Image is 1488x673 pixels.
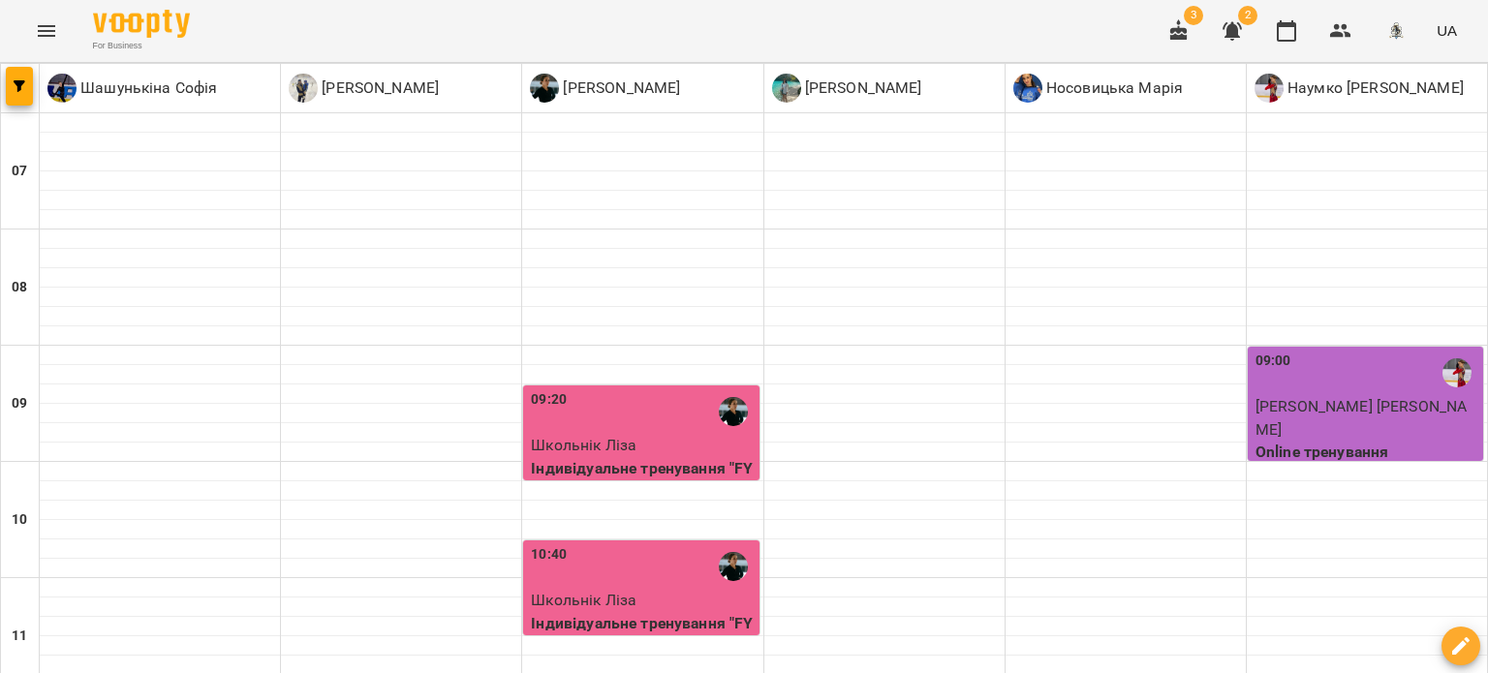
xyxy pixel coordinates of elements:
span: 3 [1184,6,1203,25]
img: Voopty Logo [93,10,190,38]
span: [PERSON_NAME] [PERSON_NAME] [1255,397,1468,439]
span: Школьнік Ліза [531,591,636,609]
p: [PERSON_NAME] [559,76,680,100]
img: Б [289,74,318,103]
span: UA [1437,20,1457,41]
label: 09:20 [531,389,567,411]
span: For Business [93,40,190,52]
img: Наумко Софія [1442,358,1472,387]
h6: 08 [12,277,27,298]
a: Г [PERSON_NAME] [530,74,680,103]
img: Гожва Анастасія [719,552,748,581]
img: 8c829e5ebed639b137191ac75f1a07db.png [1382,17,1410,45]
p: Індивідуальне тренування "FYFTI ICE" з Гожвою Анастасією [531,612,755,658]
a: Н Носовицька Марія [1013,74,1184,103]
a: Ш Шашунькіна Софія [47,74,218,103]
p: Online тренування [1255,441,1479,464]
a: Н Наумко [PERSON_NAME] [1255,74,1464,103]
h6: 11 [12,626,27,647]
p: [PERSON_NAME] [801,76,922,100]
label: 10:40 [531,544,567,566]
span: Школьнік Ліза [531,436,636,454]
h6: 09 [12,393,27,414]
p: Носовицька Марія [1042,76,1184,100]
img: Н [1255,74,1284,103]
p: [PERSON_NAME] [318,76,439,100]
h6: 10 [12,509,27,531]
button: Menu [23,8,70,54]
div: Наумко Софія [1255,74,1464,103]
p: Наумко [PERSON_NAME] [1284,76,1464,100]
h6: 07 [12,161,27,182]
img: П [772,74,801,103]
div: Бабін Микола [289,74,439,103]
img: Г [530,74,559,103]
div: Павлова Алла [772,74,922,103]
p: Шашунькіна Софія [77,76,218,100]
a: П [PERSON_NAME] [772,74,922,103]
img: Н [1013,74,1042,103]
span: 2 [1238,6,1257,25]
img: Ш [47,74,77,103]
div: Шашунькіна Софія [47,74,218,103]
div: Гожва Анастасія [530,74,680,103]
label: 09:00 [1255,351,1291,372]
img: Гожва Анастасія [719,397,748,426]
button: UA [1429,13,1465,48]
p: Індивідуальне тренування "FYFTI ICE" з Гожвою Анастасією [531,457,755,503]
a: Б [PERSON_NAME] [289,74,439,103]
